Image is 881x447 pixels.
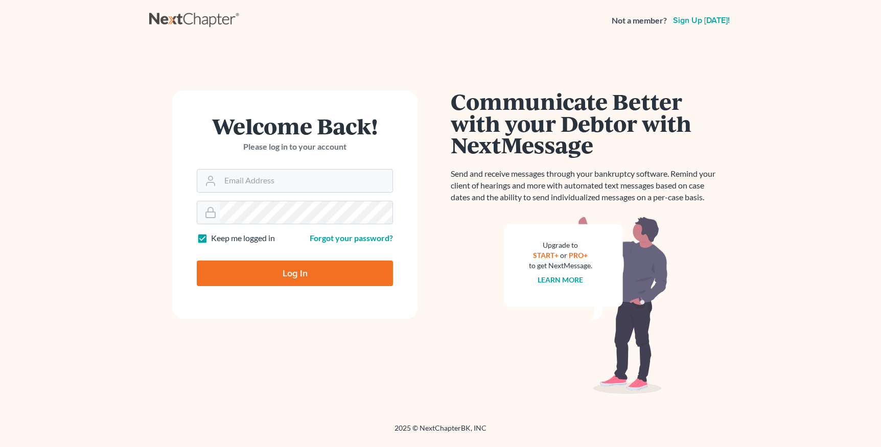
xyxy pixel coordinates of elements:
[197,141,393,153] p: Please log in to your account
[451,168,722,203] p: Send and receive messages through your bankruptcy software. Remind your client of hearings and mo...
[671,16,732,25] a: Sign up [DATE]!
[529,240,592,250] div: Upgrade to
[310,233,393,243] a: Forgot your password?
[451,90,722,156] h1: Communicate Better with your Debtor with NextMessage
[538,275,584,284] a: Learn more
[149,423,732,441] div: 2025 © NextChapterBK, INC
[197,261,393,286] input: Log In
[612,15,667,27] strong: Not a member?
[197,115,393,137] h1: Welcome Back!
[504,216,668,394] img: nextmessage_bg-59042aed3d76b12b5cd301f8e5b87938c9018125f34e5fa2b7a6b67550977c72.svg
[569,251,588,260] a: PRO+
[534,251,559,260] a: START+
[211,232,275,244] label: Keep me logged in
[529,261,592,271] div: to get NextMessage.
[561,251,568,260] span: or
[220,170,392,192] input: Email Address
